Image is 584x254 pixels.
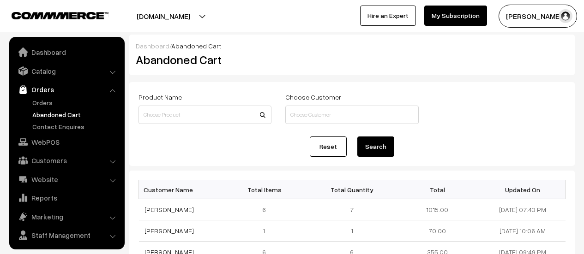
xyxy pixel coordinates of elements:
[499,5,577,28] button: [PERSON_NAME]
[310,136,347,157] a: Reset
[171,42,221,50] span: Abandoned Cart
[480,220,566,242] td: [DATE] 10:06 AM
[424,6,487,26] a: My Subscription
[309,220,395,242] td: 1
[12,134,121,150] a: WebPOS
[12,12,108,19] img: COMMMERCE
[30,98,121,107] a: Orders
[285,92,341,102] label: Choose Customer
[395,220,480,242] td: 70.00
[12,208,121,225] a: Marketing
[224,180,309,199] th: Total Items
[136,41,568,51] div: /
[12,171,121,188] a: Website
[136,53,271,67] h2: Abandoned Cart
[12,44,121,60] a: Dashboard
[309,199,395,220] td: 7
[285,106,418,124] input: Choose Customer
[12,227,121,243] a: Staff Management
[139,180,224,199] th: Customer Name
[224,220,309,242] td: 1
[224,199,309,220] td: 6
[138,92,182,102] label: Product Name
[12,9,92,20] a: COMMMERCE
[144,227,194,235] a: [PERSON_NAME]
[138,106,271,124] input: Choose Product
[559,9,572,23] img: user
[309,180,395,199] th: Total Quantity
[144,206,194,213] a: [PERSON_NAME]
[360,6,416,26] a: Hire an Expert
[136,42,169,50] a: Dashboard
[357,136,394,157] button: Search
[480,199,566,220] td: [DATE] 07:43 PM
[395,180,480,199] th: Total
[104,5,223,28] button: [DOMAIN_NAME]
[12,63,121,79] a: Catalog
[30,122,121,131] a: Contact Enquires
[30,110,121,119] a: Abandoned Cart
[395,199,480,220] td: 1015.00
[480,180,566,199] th: Updated On
[12,152,121,169] a: Customers
[12,81,121,98] a: Orders
[12,189,121,206] a: Reports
